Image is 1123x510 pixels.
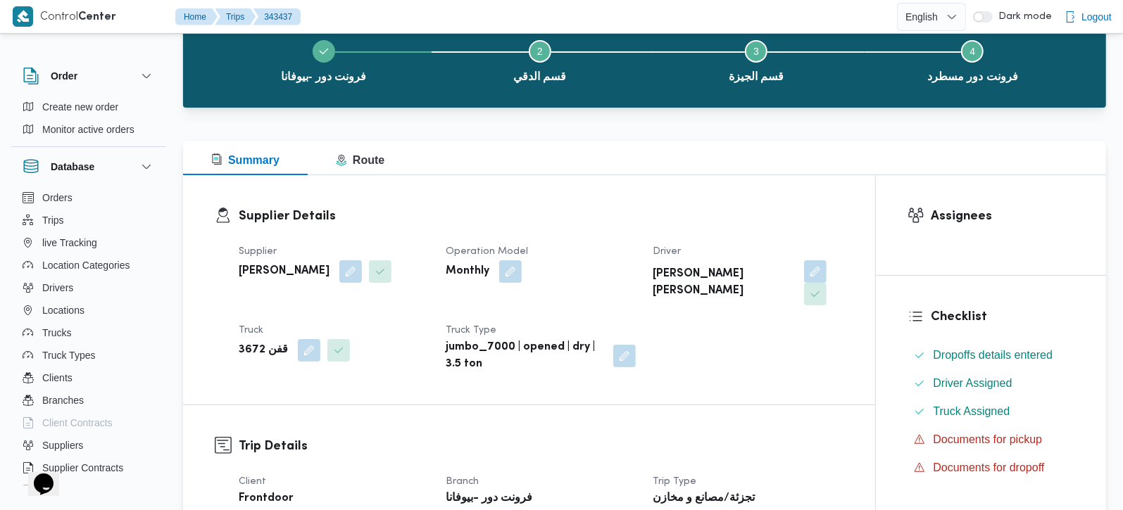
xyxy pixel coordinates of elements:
[42,302,84,319] span: Locations
[42,324,71,341] span: Trucks
[14,454,59,496] iframe: chat widget
[239,326,263,335] span: Truck
[42,459,123,476] span: Supplier Contracts
[42,121,134,138] span: Monitor active orders
[934,349,1053,361] span: Dropoffs details entered
[11,96,166,146] div: Order
[934,375,1012,392] span: Driver Assigned
[927,68,1018,85] span: فرونت دور مسطرد
[42,189,73,206] span: Orders
[336,154,384,166] span: Route
[281,68,366,85] span: فرونت دور -بيوفانا
[908,344,1075,366] button: Dropoffs details entered
[42,369,73,386] span: Clients
[239,207,843,226] h3: Supplier Details
[653,490,755,507] b: تجزئة/مصانع و مخازن
[42,347,95,364] span: Truck Types
[17,479,161,502] button: Devices
[42,414,113,431] span: Client Contracts
[17,209,161,231] button: Trips
[42,392,84,409] span: Branches
[1081,8,1112,25] span: Logout
[446,477,479,486] span: Branch
[42,98,118,115] span: Create new order
[17,231,161,254] button: live Tracking
[513,68,566,85] span: قسم الدقي
[993,11,1052,23] span: Dark mode
[17,457,161,479] button: Supplier Contracts
[17,434,161,457] button: Suppliers
[239,342,288,359] b: قفن 3672
[908,457,1075,479] button: Documents for dropoff
[934,433,1043,445] span: Documents for pickup
[653,247,681,256] span: Driver
[934,461,1045,473] span: Documents for dropoff
[215,8,256,25] button: Trips
[934,459,1045,476] span: Documents for dropoff
[17,299,161,321] button: Locations
[432,23,648,96] button: قسم الدقي
[934,347,1053,364] span: Dropoffs details entered
[239,490,294,507] b: Frontdoor
[17,366,161,389] button: Clients
[446,490,532,507] b: فرونت دور -بيوفانا
[318,46,330,57] svg: Step 1 is complete
[23,68,155,84] button: Order
[648,23,865,96] button: قسم الجيزة
[908,400,1075,423] button: Truck Assigned
[51,158,94,175] h3: Database
[931,207,1075,226] h3: Assignees
[908,372,1075,395] button: Driver Assigned
[13,6,33,27] img: X8yXhbKr1z7QwAAAABJRU5ErkJggg==
[78,12,116,23] b: Center
[17,321,161,344] button: Trucks
[42,482,77,499] span: Devices
[42,257,130,274] span: Location Categories
[1059,3,1117,31] button: Logout
[17,344,161,366] button: Truck Types
[42,279,73,296] span: Drivers
[211,154,280,166] span: Summary
[865,23,1081,96] button: فرونت دور مسطرد
[239,247,277,256] span: Supplier
[934,377,1012,389] span: Driver Assigned
[175,8,218,25] button: Home
[653,477,696,486] span: Trip Type
[17,389,161,412] button: Branches
[17,186,161,209] button: Orders
[17,412,161,434] button: Client Contracts
[934,431,1043,448] span: Documents for pickup
[17,254,161,276] button: Location Categories
[446,339,603,373] b: jumbo_7000 | opened | dry | 3.5 ton
[11,186,166,491] div: Database
[42,212,64,229] span: Trips
[239,263,330,280] b: [PERSON_NAME]
[42,234,97,251] span: live Tracking
[908,428,1075,451] button: Documents for pickup
[239,437,843,456] h3: Trip Details
[729,68,784,85] span: قسم الجيزة
[42,437,83,454] span: Suppliers
[17,96,161,118] button: Create new order
[17,276,161,299] button: Drivers
[753,46,759,57] span: 3
[934,405,1010,417] span: Truck Assigned
[970,46,975,57] span: 4
[653,266,794,300] b: [PERSON_NAME] [PERSON_NAME]
[253,8,301,25] button: 343437
[446,263,489,280] b: Monthly
[215,23,432,96] button: فرونت دور -بيوفانا
[934,403,1010,420] span: Truck Assigned
[23,158,155,175] button: Database
[446,247,528,256] span: Operation Model
[239,477,266,486] span: Client
[51,68,77,84] h3: Order
[446,326,496,335] span: Truck Type
[537,46,543,57] span: 2
[17,118,161,141] button: Monitor active orders
[931,307,1075,326] h3: Checklist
